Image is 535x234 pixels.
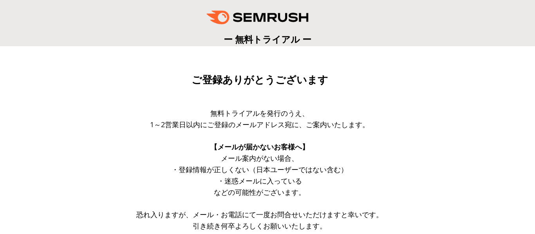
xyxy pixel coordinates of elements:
span: ー 無料トライアル ー [224,33,311,45]
span: 引き続き何卒よろしくお願いいたします。 [193,221,327,230]
span: ご登録ありがとうございます [192,74,328,86]
span: ・登録情報が正しくない（日本ユーザーではない含む） [172,165,348,174]
span: 【メールが届かないお客様へ】 [210,142,309,151]
span: メール案内がない場合、 [221,153,298,163]
span: 無料トライアルを発行のうえ、 [210,108,309,118]
span: 恐れ入りますが、メール・お電話にて一度お問合せいただけますと幸いです。 [136,210,383,219]
span: 1～2営業日以内にご登録のメールアドレス宛に、ご案内いたします。 [150,120,369,129]
span: などの可能性がございます。 [214,187,305,197]
span: ・迷惑メールに入っている [217,176,302,185]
